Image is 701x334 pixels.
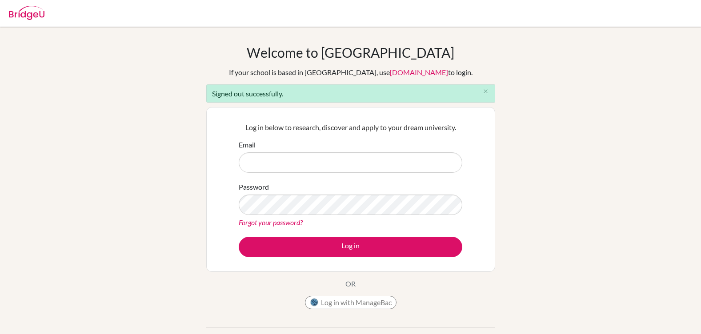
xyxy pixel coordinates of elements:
label: Email [239,139,256,150]
div: If your school is based in [GEOGRAPHIC_DATA], use to login. [229,67,473,78]
div: Signed out successfully. [206,84,495,103]
p: Log in below to research, discover and apply to your dream university. [239,122,462,133]
button: Close [477,85,495,98]
h1: Welcome to [GEOGRAPHIC_DATA] [247,44,454,60]
img: Bridge-U [9,6,44,20]
button: Log in with ManageBac [305,296,397,309]
a: [DOMAIN_NAME] [390,68,448,76]
label: Password [239,182,269,192]
a: Forgot your password? [239,218,303,227]
i: close [482,88,489,95]
p: OR [345,278,356,289]
button: Log in [239,237,462,257]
